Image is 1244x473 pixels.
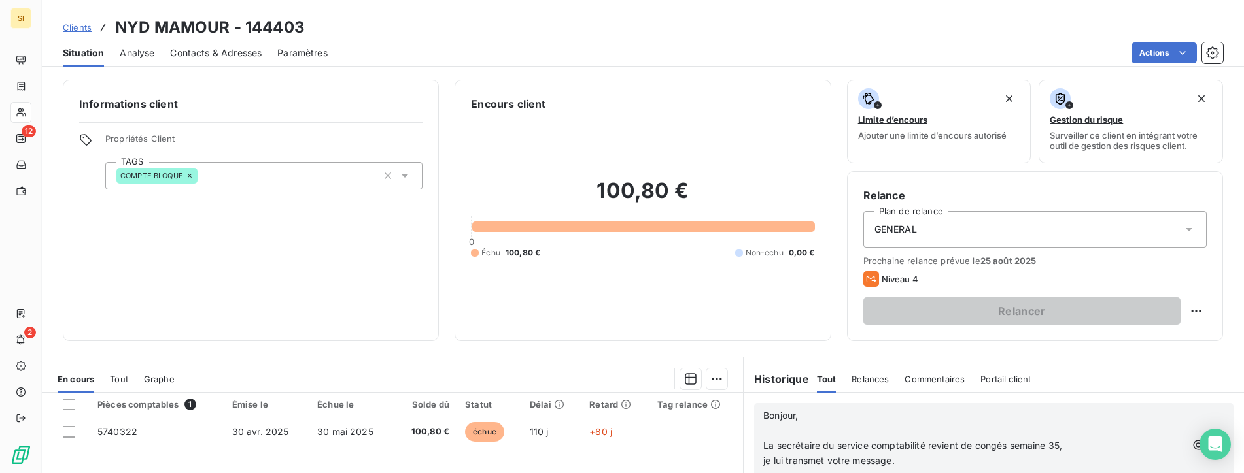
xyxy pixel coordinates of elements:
[1050,114,1123,125] span: Gestion du risque
[789,247,815,259] span: 0,00 €
[858,114,927,125] span: Limite d’encours
[744,371,809,387] h6: Historique
[465,399,514,410] div: Statut
[874,223,917,236] span: GENERAL
[657,399,735,410] div: Tag relance
[317,399,386,410] div: Échue le
[980,255,1037,266] span: 25 août 2025
[852,374,889,384] span: Relances
[402,399,449,410] div: Solde dû
[402,425,449,438] span: 100,80 €
[10,444,31,465] img: Logo LeanPay
[1200,429,1231,460] div: Open Intercom Messenger
[79,96,423,112] h6: Informations client
[184,399,196,410] span: 1
[10,128,31,149] a: 12
[1039,80,1223,163] button: Gestion du risqueSurveiller ce client en intégrant votre outil de gestion des risques client.
[58,374,94,384] span: En cours
[63,21,92,34] a: Clients
[97,426,137,437] span: 5740322
[980,374,1031,384] span: Portail client
[589,399,642,410] div: Retard
[863,255,1207,266] span: Prochaine relance prévue le
[198,170,208,182] input: Ajouter une valeur
[63,22,92,33] span: Clients
[589,426,612,437] span: +80 j
[882,274,918,284] span: Niveau 4
[105,133,423,152] span: Propriétés Client
[115,16,305,39] h3: NYD MAMOUR - 144403
[120,46,154,59] span: Analyse
[1132,42,1197,63] button: Actions
[110,374,128,384] span: Tout
[746,247,784,259] span: Non-échu
[317,426,373,437] span: 30 mai 2025
[763,410,798,421] span: Bonjour,
[858,130,1007,140] span: Ajouter une limite d’encours autorisé
[63,46,104,59] span: Situation
[170,46,262,59] span: Contacts & Adresses
[22,125,36,137] span: 12
[1050,130,1212,151] span: Surveiller ce client en intégrant votre outil de gestion des risques client.
[120,172,183,180] span: COMPTE BLOQUE
[10,8,31,29] div: SI
[530,399,574,410] div: Délai
[465,422,504,442] span: échue
[144,374,175,384] span: Graphe
[232,399,302,410] div: Émise le
[97,399,216,410] div: Pièces comptables
[763,455,895,466] span: je lui transmet votre message.
[277,46,328,59] span: Paramètres
[530,426,549,437] span: 110 j
[817,374,837,384] span: Tout
[471,178,814,217] h2: 100,80 €
[863,297,1181,325] button: Relancer
[481,247,500,259] span: Échu
[847,80,1031,163] button: Limite d’encoursAjouter une limite d’encours autorisé
[471,96,545,112] h6: Encours client
[905,374,965,384] span: Commentaires
[763,440,1062,451] span: La secrétaire du service comptabilité revient de congés semaine 35,
[863,188,1207,203] h6: Relance
[24,327,36,338] span: 2
[232,426,289,437] span: 30 avr. 2025
[506,247,540,259] span: 100,80 €
[469,236,474,247] span: 0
